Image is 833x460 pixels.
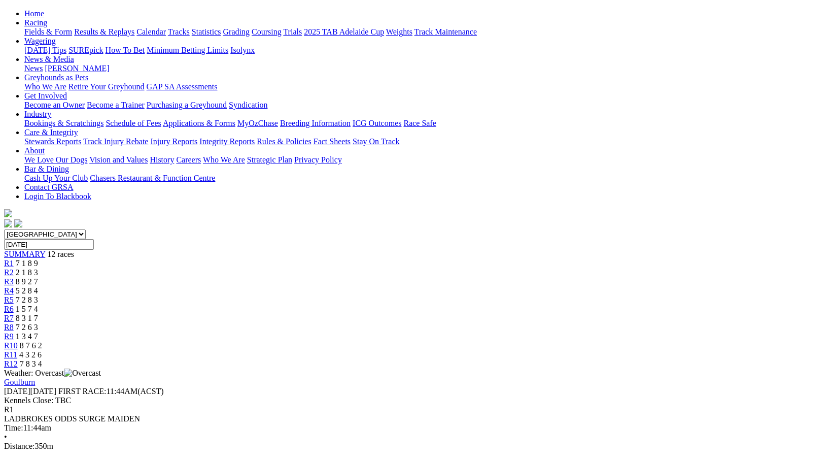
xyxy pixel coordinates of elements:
[24,73,88,82] a: Greyhounds as Pets
[24,192,91,201] a: Login To Blackbook
[24,101,829,110] div: Get Involved
[4,433,7,441] span: •
[4,219,12,227] img: facebook.svg
[4,405,14,414] span: R1
[4,286,14,295] span: R4
[58,387,106,396] span: FIRST RACE:
[147,82,218,91] a: GAP SA Assessments
[4,396,829,405] div: Kennels Close: TBC
[24,155,87,164] a: We Love Our Dogs
[83,137,148,146] a: Track Injury Rebate
[314,137,351,146] a: Fact Sheets
[4,442,829,451] div: 350m
[203,155,245,164] a: Who We Are
[24,128,78,137] a: Care & Integrity
[4,423,23,432] span: Time:
[24,155,829,165] div: About
[24,64,43,73] a: News
[16,305,38,313] span: 1 5 7 4
[24,27,829,37] div: Racing
[68,46,103,54] a: SUREpick
[353,137,399,146] a: Stay On Track
[106,119,161,127] a: Schedule of Fees
[4,259,14,268] a: R1
[150,155,174,164] a: History
[4,268,14,277] a: R2
[24,119,829,128] div: Industry
[24,82,829,91] div: Greyhounds as Pets
[24,37,56,45] a: Wagering
[19,350,42,359] span: 4 3 2 6
[20,341,42,350] span: 8 7 6 2
[252,27,282,36] a: Coursing
[147,46,228,54] a: Minimum Betting Limits
[230,46,255,54] a: Isolynx
[58,387,164,396] span: 11:44AM(ACST)
[4,209,12,217] img: logo-grsa-white.png
[136,27,166,36] a: Calendar
[90,174,215,182] a: Chasers Restaurant & Function Centre
[4,323,14,332] a: R8
[4,442,34,450] span: Distance:
[24,119,103,127] a: Bookings & Scratchings
[4,387,30,396] span: [DATE]
[147,101,227,109] a: Purchasing a Greyhound
[4,295,14,304] a: R5
[87,101,145,109] a: Become a Trainer
[24,27,72,36] a: Fields & Form
[24,9,44,18] a: Home
[150,137,197,146] a: Injury Reports
[24,91,67,100] a: Get Involved
[192,27,221,36] a: Statistics
[16,259,38,268] span: 7 1 8 9
[176,155,201,164] a: Careers
[16,268,38,277] span: 2 1 8 3
[68,82,145,91] a: Retire Your Greyhound
[168,27,190,36] a: Tracks
[16,286,38,295] span: 5 2 8 4
[4,350,17,359] a: R11
[24,46,66,54] a: [DATE] Tips
[24,146,45,155] a: About
[4,414,829,423] div: LADBROKES ODDS SURGE MAIDEN
[24,101,85,109] a: Become an Owner
[199,137,255,146] a: Integrity Reports
[4,359,18,368] a: R12
[257,137,311,146] a: Rules & Policies
[4,277,14,286] a: R3
[4,305,14,313] a: R6
[16,295,38,304] span: 7 2 8 3
[280,119,351,127] a: Breeding Information
[16,332,38,341] span: 1 3 4 7
[247,155,292,164] a: Strategic Plan
[414,27,477,36] a: Track Maintenance
[229,101,267,109] a: Syndication
[283,27,302,36] a: Trials
[4,239,94,250] input: Select date
[163,119,235,127] a: Applications & Forms
[353,119,401,127] a: ICG Outcomes
[237,119,278,127] a: MyOzChase
[24,64,829,73] div: News & Media
[223,27,250,36] a: Grading
[24,137,81,146] a: Stewards Reports
[24,174,829,183] div: Bar & Dining
[24,183,73,191] a: Contact GRSA
[24,82,66,91] a: Who We Are
[304,27,384,36] a: 2025 TAB Adelaide Cup
[4,250,45,258] a: SUMMARY
[4,387,56,396] span: [DATE]
[403,119,436,127] a: Race Safe
[24,46,829,55] div: Wagering
[4,332,14,341] a: R9
[89,155,148,164] a: Vision and Values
